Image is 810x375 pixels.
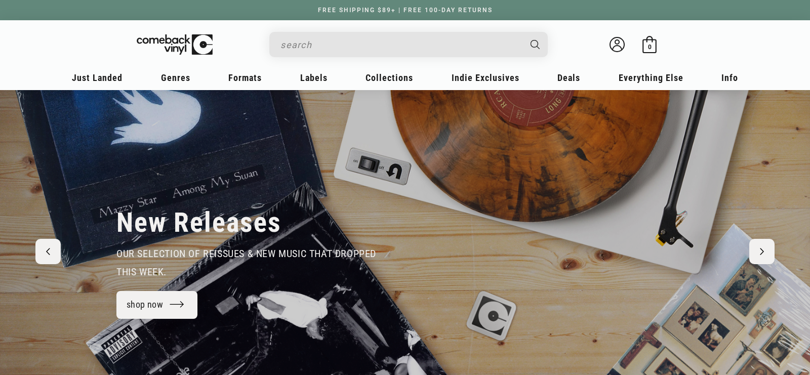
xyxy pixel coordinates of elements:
span: 0 [648,43,652,51]
span: Just Landed [72,72,123,83]
input: search [280,34,520,55]
span: Deals [557,72,580,83]
h2: New Releases [116,206,281,239]
span: Collections [366,72,413,83]
a: FREE SHIPPING $89+ | FREE 100-DAY RETURNS [308,7,503,14]
button: Previous slide [35,239,61,264]
span: Info [721,72,738,83]
a: shop now [116,291,197,319]
span: our selection of reissues & new music that dropped this week. [116,247,376,278]
span: Everything Else [619,72,683,83]
span: Labels [300,72,328,83]
div: Search [269,32,548,57]
button: Next slide [749,239,775,264]
span: Indie Exclusives [452,72,519,83]
span: Formats [228,72,262,83]
button: Search [522,32,549,57]
span: Genres [161,72,190,83]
